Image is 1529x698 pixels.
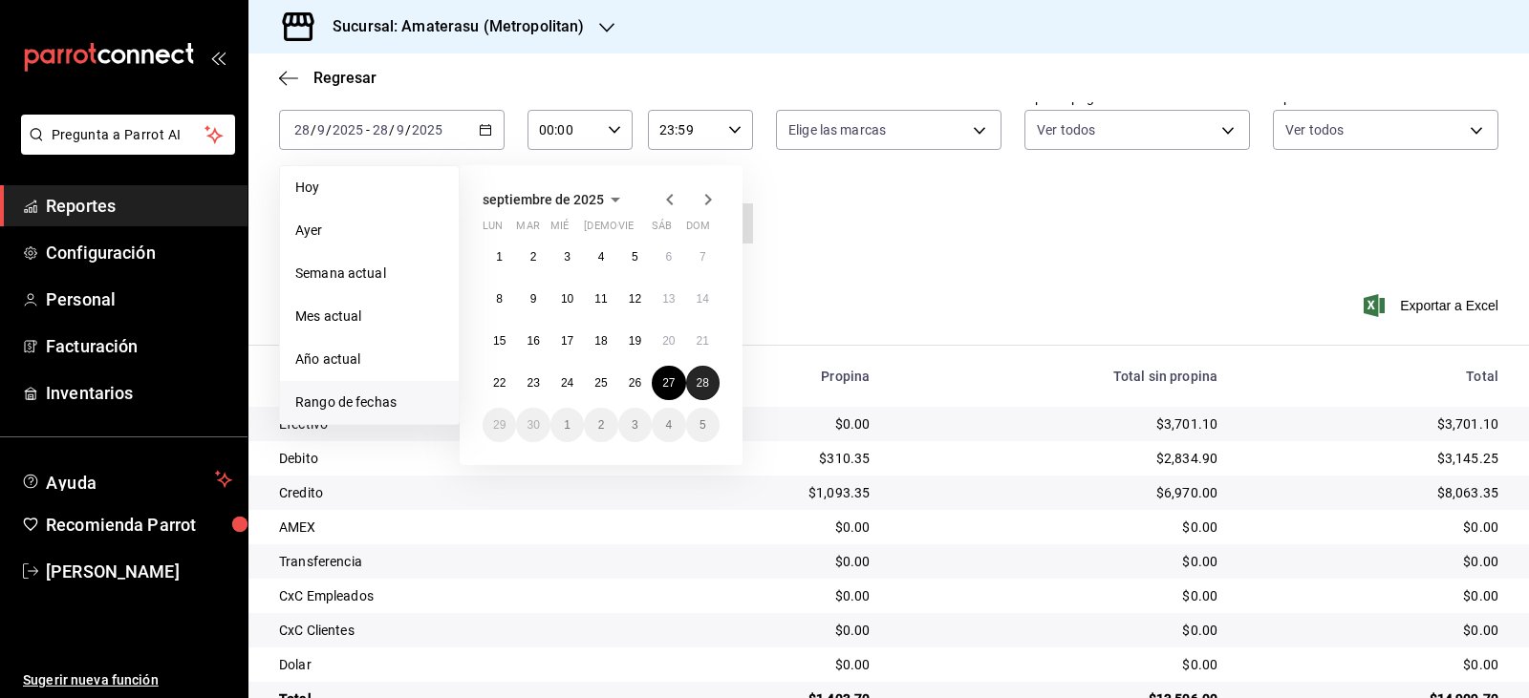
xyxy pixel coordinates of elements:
[550,366,584,400] button: 24 de septiembre de 2025
[697,376,709,390] abbr: 28 de septiembre de 2025
[483,220,503,240] abbr: lunes
[516,282,549,316] button: 9 de septiembre de 2025
[1248,414,1498,434] div: $3,701.10
[13,138,235,159] a: Pregunta a Parrot AI
[550,408,584,442] button: 1 de octubre de 2025
[686,366,720,400] button: 28 de septiembre de 2025
[389,122,395,137] span: /
[372,122,389,137] input: --
[629,292,641,306] abbr: 12 de septiembre de 2025
[279,552,634,571] div: Transferencia
[686,220,710,240] abbr: domingo
[686,240,720,274] button: 7 de septiembre de 2025
[527,418,539,432] abbr: 30 de septiembre de 2025
[652,240,685,274] button: 6 de septiembre de 2025
[295,221,443,241] span: Ayer
[1248,369,1498,384] div: Total
[632,418,638,432] abbr: 3 de octubre de 2025
[23,670,232,690] span: Sugerir nueva función
[598,250,605,264] abbr: 4 de septiembre de 2025
[279,69,377,87] button: Regresar
[686,408,720,442] button: 5 de octubre de 2025
[405,122,411,137] span: /
[1037,120,1095,139] span: Ver todos
[664,586,871,605] div: $0.00
[279,655,634,674] div: Dolar
[279,449,634,468] div: Debito
[1248,621,1498,640] div: $0.00
[618,240,652,274] button: 5 de septiembre de 2025
[665,418,672,432] abbr: 4 de octubre de 2025
[21,115,235,155] button: Pregunta a Parrot AI
[900,449,1217,468] div: $2,834.90
[527,334,539,348] abbr: 16 de septiembre de 2025
[516,366,549,400] button: 23 de septiembre de 2025
[664,483,871,502] div: $1,093.35
[332,122,364,137] input: ----
[632,250,638,264] abbr: 5 de septiembre de 2025
[516,408,549,442] button: 30 de septiembre de 2025
[530,292,537,306] abbr: 9 de septiembre de 2025
[46,559,232,584] span: [PERSON_NAME]
[652,220,672,240] abbr: sábado
[900,414,1217,434] div: $3,701.10
[652,324,685,358] button: 20 de septiembre de 2025
[662,334,675,348] abbr: 20 de septiembre de 2025
[483,366,516,400] button: 22 de septiembre de 2025
[664,655,871,674] div: $0.00
[550,240,584,274] button: 3 de septiembre de 2025
[311,122,316,137] span: /
[618,324,652,358] button: 19 de septiembre de 2025
[295,392,443,412] span: Rango de fechas
[295,264,443,284] span: Semana actual
[618,408,652,442] button: 3 de octubre de 2025
[46,333,232,359] span: Facturación
[584,282,617,316] button: 11 de septiembre de 2025
[1248,552,1498,571] div: $0.00
[493,418,506,432] abbr: 29 de septiembre de 2025
[483,188,627,211] button: septiembre de 2025
[483,408,516,442] button: 29 de septiembre de 2025
[900,369,1217,384] div: Total sin propina
[697,334,709,348] abbr: 21 de septiembre de 2025
[527,376,539,390] abbr: 23 de septiembre de 2025
[52,125,205,145] span: Pregunta a Parrot AI
[1248,483,1498,502] div: $8,063.35
[210,50,226,65] button: open_drawer_menu
[664,621,871,640] div: $0.00
[279,518,634,537] div: AMEX
[326,122,332,137] span: /
[900,621,1217,640] div: $0.00
[295,178,443,198] span: Hoy
[516,220,539,240] abbr: martes
[686,282,720,316] button: 14 de septiembre de 2025
[564,418,571,432] abbr: 1 de octubre de 2025
[584,240,617,274] button: 4 de septiembre de 2025
[584,366,617,400] button: 25 de septiembre de 2025
[618,366,652,400] button: 26 de septiembre de 2025
[496,250,503,264] abbr: 1 de septiembre de 2025
[411,122,443,137] input: ----
[665,250,672,264] abbr: 6 de septiembre de 2025
[648,91,753,104] label: Hora fin
[561,292,573,306] abbr: 10 de septiembre de 2025
[1248,518,1498,537] div: $0.00
[598,418,605,432] abbr: 2 de octubre de 2025
[584,408,617,442] button: 2 de octubre de 2025
[550,324,584,358] button: 17 de septiembre de 2025
[46,240,232,265] span: Configuración
[295,349,443,370] span: Año actual
[46,380,232,406] span: Inventarios
[493,376,506,390] abbr: 22 de septiembre de 2025
[396,122,405,137] input: --
[561,376,573,390] abbr: 24 de septiembre de 2025
[788,120,886,139] span: Elige las marcas
[279,621,634,640] div: CxC Clientes
[1248,586,1498,605] div: $0.00
[483,282,516,316] button: 8 de septiembre de 2025
[700,418,706,432] abbr: 5 de octubre de 2025
[1248,449,1498,468] div: $3,145.25
[652,408,685,442] button: 4 de octubre de 2025
[1248,655,1498,674] div: $0.00
[496,292,503,306] abbr: 8 de septiembre de 2025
